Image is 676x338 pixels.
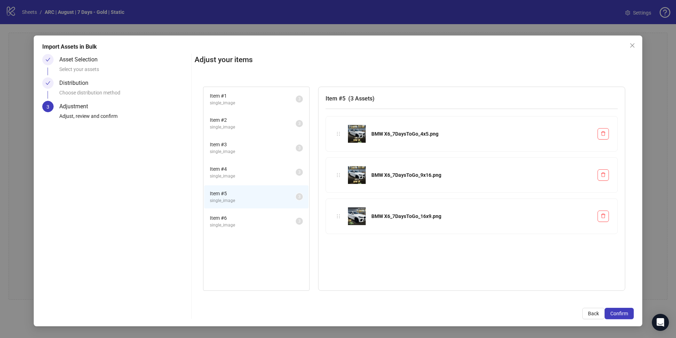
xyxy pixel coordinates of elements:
div: Distribution [59,77,94,89]
span: delete [601,213,606,218]
span: single_image [210,124,296,131]
button: Delete [598,211,609,222]
div: Import Assets in Bulk [42,43,634,51]
button: Back [582,308,605,319]
span: 3 [298,146,301,151]
span: single_image [210,100,296,107]
sup: 3 [296,169,303,176]
span: 3 [298,170,301,175]
span: Item # 4 [210,165,296,173]
img: BMW X6_7DaysToGo_16x9.png [348,207,366,225]
div: Select your assets [59,65,189,77]
div: Adjust, review and confirm [59,112,189,124]
span: close [629,43,635,48]
div: BMW X6_7DaysToGo_4x5.png [371,130,591,138]
span: holder [336,173,341,178]
span: 3 [298,194,301,199]
button: Delete [598,169,609,181]
img: BMW X6_7DaysToGo_9x16.png [348,166,366,184]
sup: 3 [296,145,303,152]
span: Item # 1 [210,92,296,100]
button: Confirm [605,308,634,319]
span: check [45,57,50,62]
span: Item # 2 [210,116,296,124]
span: delete [601,131,606,136]
span: single_image [210,197,296,204]
sup: 3 [296,120,303,127]
div: Choose distribution method [59,89,189,101]
span: 3 [298,219,301,224]
span: 3 [298,121,301,126]
sup: 3 [296,96,303,103]
button: Delete [598,128,609,140]
span: single_image [210,222,296,229]
span: Item # 6 [210,214,296,222]
div: holder [334,212,342,220]
sup: 3 [296,193,303,200]
div: Asset Selection [59,54,103,65]
span: 3 [47,104,49,110]
span: Item # 5 [210,190,296,197]
button: Close [627,40,638,51]
h3: Item # 5 [326,94,617,103]
h2: Adjust your items [195,54,633,66]
div: BMW X6_7DaysToGo_16x9.png [371,212,591,220]
span: holder [336,131,341,136]
span: Item # 3 [210,141,296,148]
span: Confirm [610,311,628,316]
div: holder [334,130,342,138]
span: delete [601,172,606,177]
div: Adjustment [59,101,94,112]
span: ( 3 Assets ) [348,95,375,102]
span: single_image [210,148,296,155]
span: single_image [210,173,296,180]
div: Open Intercom Messenger [652,314,669,331]
img: BMW X6_7DaysToGo_4x5.png [348,125,366,143]
sup: 3 [296,218,303,225]
div: BMW X6_7DaysToGo_9x16.png [371,171,591,179]
div: holder [334,171,342,179]
span: Back [588,311,599,316]
span: 3 [298,97,301,102]
span: holder [336,214,341,219]
span: check [45,81,50,86]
